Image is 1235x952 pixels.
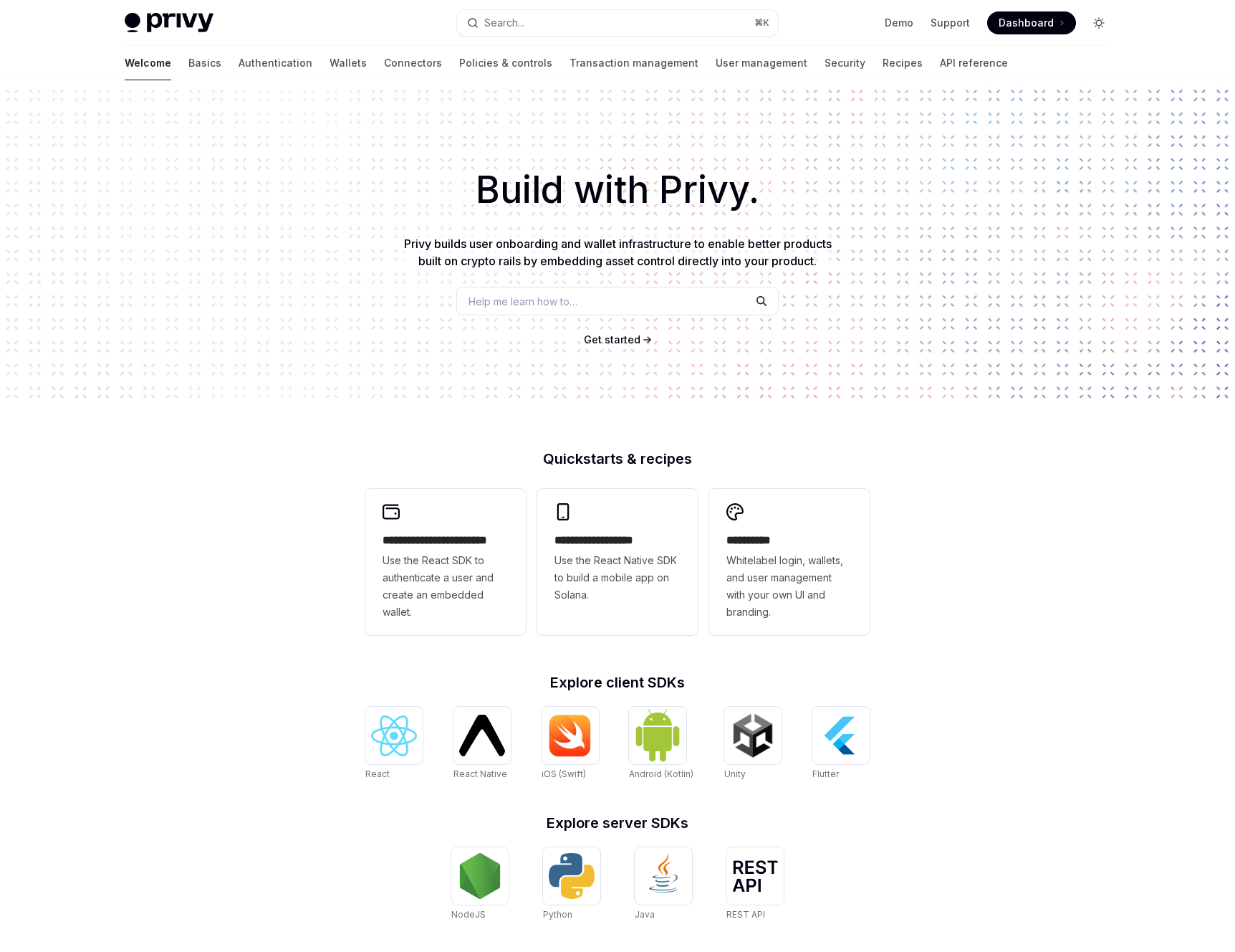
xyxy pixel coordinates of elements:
a: Demo [885,16,913,30]
a: Get started [584,333,640,347]
img: Flutter [818,713,864,758]
a: JavaJava [635,847,692,922]
span: React Native [453,768,507,779]
a: Connectors [384,46,442,80]
a: ReactReact [365,707,423,781]
span: Privy builds user onboarding and wallet infrastructure to enable better products built on crypto ... [404,237,832,268]
span: REST API [726,909,765,920]
a: PythonPython [543,847,600,922]
a: User management [716,46,807,80]
span: Flutter [812,768,839,779]
a: Transaction management [570,46,698,80]
span: React [365,768,390,779]
a: FlutterFlutter [812,707,870,781]
a: Support [931,16,970,30]
img: NodeJS [457,853,503,899]
img: React Native [459,715,505,756]
a: REST APIREST API [726,847,784,922]
button: Toggle dark mode [1087,11,1110,34]
span: Java [635,909,655,920]
img: REST API [732,860,778,892]
span: Python [543,909,572,920]
a: NodeJSNodeJS [451,847,509,922]
a: API reference [940,46,1008,80]
img: light logo [125,13,213,33]
span: Use the React Native SDK to build a mobile app on Solana. [554,552,681,604]
img: Android (Kotlin) [635,708,681,762]
span: Dashboard [999,16,1054,30]
img: Python [549,853,595,899]
a: Android (Kotlin)Android (Kotlin) [629,707,693,781]
a: **** **** **** ***Use the React Native SDK to build a mobile app on Solana. [537,489,698,635]
a: Basics [188,46,221,80]
span: ⌘ K [754,17,769,29]
a: Recipes [883,46,923,80]
h2: Explore client SDKs [365,675,870,690]
span: NodeJS [451,909,486,920]
a: React NativeReact Native [453,707,511,781]
a: Authentication [239,46,312,80]
h2: Quickstarts & recipes [365,452,870,466]
span: Get started [584,333,640,346]
a: Security [825,46,865,80]
a: Dashboard [987,11,1076,34]
h2: Explore server SDKs [365,816,870,830]
img: Java [640,853,686,899]
span: Use the React SDK to authenticate a user and create an embedded wallet. [383,552,509,621]
span: Android (Kotlin) [629,768,693,779]
span: Whitelabel login, wallets, and user management with your own UI and branding. [726,552,852,621]
a: Wallets [330,46,367,80]
a: **** *****Whitelabel login, wallets, and user management with your own UI and branding. [709,489,870,635]
span: Help me learn how to… [468,294,577,309]
button: Search...⌘K [457,10,778,36]
img: iOS (Swift) [547,714,593,757]
span: Unity [724,768,746,779]
h1: Build with Privy. [23,162,1212,218]
a: UnityUnity [724,707,782,781]
img: React [371,715,417,756]
a: iOS (Swift)iOS (Swift) [542,707,599,781]
a: Welcome [125,46,171,80]
a: Policies & controls [459,46,552,80]
img: Unity [730,713,776,758]
div: Search... [484,14,524,32]
span: iOS (Swift) [542,768,586,779]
